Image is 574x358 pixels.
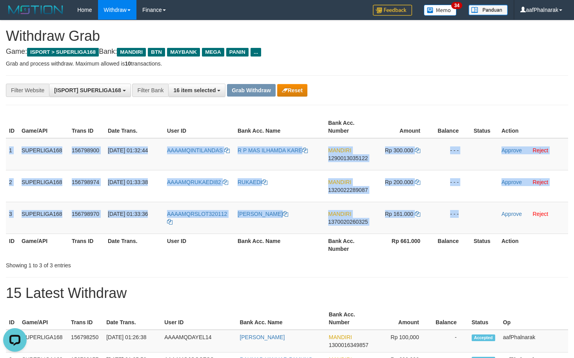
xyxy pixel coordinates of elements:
[103,330,161,353] td: [DATE] 01:26:38
[501,147,522,153] a: Approve
[432,116,470,138] th: Balance
[173,87,216,93] span: 16 item selected
[108,211,148,217] span: [DATE] 01:33:36
[226,48,249,57] span: PANIN
[167,179,221,185] span: AAAAMQRUKAEDI82
[167,147,230,153] a: AAAAMQINTILANDAS
[240,334,285,340] a: [PERSON_NAME]
[374,307,431,330] th: Amount
[431,307,469,330] th: Balance
[72,211,99,217] span: 156798970
[451,2,462,9] span: 34
[532,179,548,185] a: Reject
[328,147,351,153] span: MANDIRI
[500,307,568,330] th: Op
[470,234,498,256] th: Status
[6,4,65,16] img: MOTION_logo.png
[18,202,69,234] td: SUPERLIGA168
[108,179,148,185] span: [DATE] 01:33:38
[117,48,146,57] span: MANDIRI
[424,5,457,16] img: Button%20Memo.svg
[374,234,432,256] th: Rp 661.000
[385,179,413,185] span: Rp 200.000
[132,84,168,97] div: Filter Bank
[167,179,228,185] a: AAAAMQRUKAEDI82
[202,48,224,57] span: MEGA
[415,147,420,153] a: Copy 300000 to clipboard
[6,138,18,170] td: 1
[328,179,351,185] span: MANDIRI
[19,307,68,330] th: Game/API
[6,48,568,56] h4: Game: Bank:
[6,258,233,269] div: Showing 1 to 3 of 3 entries
[6,116,18,138] th: ID
[501,211,522,217] a: Approve
[27,48,99,57] span: ISPORT > SUPERLIGA168
[49,84,131,97] button: [ISPORT] SUPERLIGA168
[472,334,495,341] span: Accepted
[432,202,470,234] td: - - -
[328,211,351,217] span: MANDIRI
[18,234,69,256] th: Game/API
[18,116,69,138] th: Game/API
[374,330,431,353] td: Rp 100,000
[167,48,200,57] span: MAYBANK
[68,330,103,353] td: 156798250
[103,307,161,330] th: Date Trans.
[470,116,498,138] th: Status
[500,330,568,353] td: aafPhalnarak
[385,211,413,217] span: Rp 161.000
[69,234,105,256] th: Trans ID
[234,234,325,256] th: Bank Acc. Name
[326,307,374,330] th: Bank Acc. Number
[234,116,325,138] th: Bank Acc. Name
[164,234,234,256] th: User ID
[469,5,508,15] img: panduan.png
[19,330,68,353] td: SUPERLIGA168
[236,307,325,330] th: Bank Acc. Name
[167,147,223,153] span: AAAAMQINTILANDAS
[6,202,18,234] td: 3
[328,219,368,225] span: Copy 1370020260325 to clipboard
[415,179,420,185] a: Copy 200000 to clipboard
[329,334,352,340] span: MANDIRI
[498,234,568,256] th: Action
[432,170,470,202] td: - - -
[498,116,568,138] th: Action
[6,84,49,97] div: Filter Website
[168,84,225,97] button: 16 item selected
[167,211,227,217] span: AAAAMQRSLOT320112
[108,147,148,153] span: [DATE] 01:32:44
[125,60,131,67] strong: 10
[251,48,261,57] span: ...
[532,147,548,153] a: Reject
[532,211,548,217] a: Reject
[167,211,227,225] a: AAAAMQRSLOT320112
[164,116,234,138] th: User ID
[161,330,236,353] td: AAAAMQDAYEL14
[238,179,267,185] a: RUKAEDI
[54,87,121,93] span: [ISPORT] SUPERLIGA168
[3,3,27,27] button: Open LiveChat chat widget
[105,116,164,138] th: Date Trans.
[69,116,105,138] th: Trans ID
[6,285,568,301] h1: 15 Latest Withdraw
[68,307,103,330] th: Trans ID
[432,234,470,256] th: Balance
[72,147,99,153] span: 156798900
[415,211,420,217] a: Copy 161000 to clipboard
[238,211,288,217] a: [PERSON_NAME]
[18,138,69,170] td: SUPERLIGA168
[373,5,412,16] img: Feedback.jpg
[385,147,413,153] span: Rp 300.000
[227,84,275,97] button: Grab Withdraw
[6,60,568,68] p: Grab and process withdraw. Maximum allowed is transactions.
[161,307,236,330] th: User ID
[329,342,369,348] span: Copy 1300016349857 to clipboard
[325,116,374,138] th: Bank Acc. Number
[72,179,99,185] span: 156798974
[374,116,432,138] th: Amount
[6,170,18,202] td: 2
[6,28,568,44] h1: Withdraw Grab
[238,147,308,153] a: R P MAS ILHAMDA KARE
